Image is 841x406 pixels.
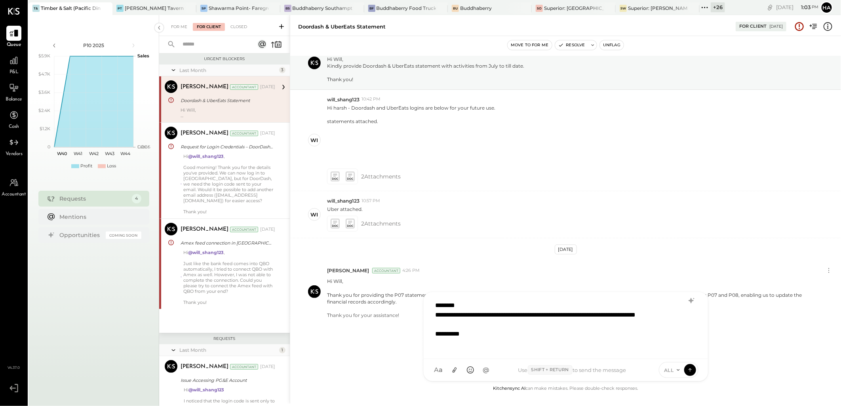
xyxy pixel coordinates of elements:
[279,67,285,73] div: 3
[38,53,50,59] text: $5.9K
[279,347,285,353] div: 1
[89,151,99,156] text: W42
[528,365,573,375] span: Shift + Return
[452,5,459,12] div: Bu
[0,108,27,131] a: Cash
[80,163,92,169] div: Profit
[48,144,50,150] text: 0
[181,239,273,247] div: Amex feed connection in [GEOGRAPHIC_DATA]
[769,24,783,29] div: [DATE]
[327,104,495,165] p: Hi harsh - Doordash and UberEats logins are below for your future use.
[181,226,228,233] div: [PERSON_NAME]
[230,131,258,136] div: Accountant
[2,191,26,198] span: Accountant
[0,80,27,103] a: Balance
[361,216,401,231] span: 2 Attachment s
[820,1,833,14] button: Ha
[327,278,809,305] p: Hi Will, Thank you for providing the P07 statements. Could you please send us the P08 statement? ...
[137,144,149,150] text: Labor
[193,23,225,31] div: For Client
[298,23,386,30] div: Doordash & UberEats Statement
[230,84,258,90] div: Accountant
[327,56,524,83] p: Hi Will,
[6,151,23,158] span: Vendors
[460,5,492,11] div: Buddhaberry
[57,151,67,156] text: W40
[105,151,114,156] text: W43
[327,267,369,274] span: [PERSON_NAME]
[628,5,688,11] div: Superior: [PERSON_NAME]
[0,53,27,76] a: P&L
[493,365,651,375] div: Use to send the message
[181,376,273,384] div: Issue Accessing PG&E Account
[167,23,191,31] div: For Me
[555,245,577,254] div: [DATE]
[230,227,258,232] div: Accountant
[327,278,809,319] p: Thank you for your assistance!
[0,26,27,49] a: Queue
[10,69,19,76] span: P&L
[60,42,127,49] div: P10 2025
[432,363,446,377] button: Aa
[600,40,624,50] button: Unflag
[711,2,725,12] div: + 26
[179,347,277,353] div: Last Month
[362,198,380,204] span: 10:57 PM
[284,5,291,12] div: BS
[7,42,21,49] span: Queue
[311,211,318,218] div: wi
[483,366,489,374] span: @
[137,53,149,59] text: Sales
[181,107,275,118] div: Thank you for your assistance!
[200,5,207,12] div: SP
[181,129,228,137] div: [PERSON_NAME]
[38,108,50,113] text: $2.4K
[327,197,360,204] span: will_shang123
[163,336,286,341] div: Requests
[9,123,19,131] span: Cash
[38,71,50,77] text: $4.7K
[125,5,184,11] div: [PERSON_NAME] Tavern
[402,268,420,274] span: 4:26 PM
[327,96,360,103] span: will_shang123
[311,137,318,144] div: wi
[555,40,588,50] button: Resolve
[739,23,767,30] div: For Client
[183,261,275,294] div: Just like the bank feed comes into QBO automatically, I tried to connect QBO with Amex as well. H...
[479,363,493,377] button: @
[508,40,552,50] button: Move to for me
[260,130,275,137] div: [DATE]
[120,151,131,156] text: W44
[60,195,128,203] div: Requests
[107,163,116,169] div: Loss
[620,5,627,12] div: SW
[179,67,277,74] div: Last Month
[327,118,495,125] div: statements attached.
[377,5,436,11] div: Buddhaberry Food Truck
[209,5,268,11] div: Shawarma Point- Fareground
[439,366,443,374] span: a
[183,250,275,305] div: Hi ,
[181,363,228,371] div: [PERSON_NAME]
[181,97,273,104] div: Doordash & UberEats Statement
[188,154,224,159] strong: @will_shang123
[327,206,363,212] p: Uber attached.
[188,250,224,255] strong: @will_shang123
[0,175,27,198] a: Accountant
[362,96,381,102] span: 10:42 PM
[181,83,228,91] div: [PERSON_NAME]
[6,96,22,103] span: Balance
[32,5,40,12] div: T&
[74,151,82,156] text: W41
[327,63,524,69] div: Kindly provide Doordash & UberEats statement with activities from July to till date.
[260,364,275,370] div: [DATE]
[544,5,604,11] div: Superior: [GEOGRAPHIC_DATA]
[536,5,543,12] div: SO
[776,4,818,11] div: [DATE]
[183,300,275,305] div: Thank you!
[372,268,400,273] div: Accountant
[38,89,50,95] text: $3.6K
[361,169,401,184] span: 2 Attachment s
[163,56,286,62] div: Urgent Blockers
[0,135,27,158] a: Vendors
